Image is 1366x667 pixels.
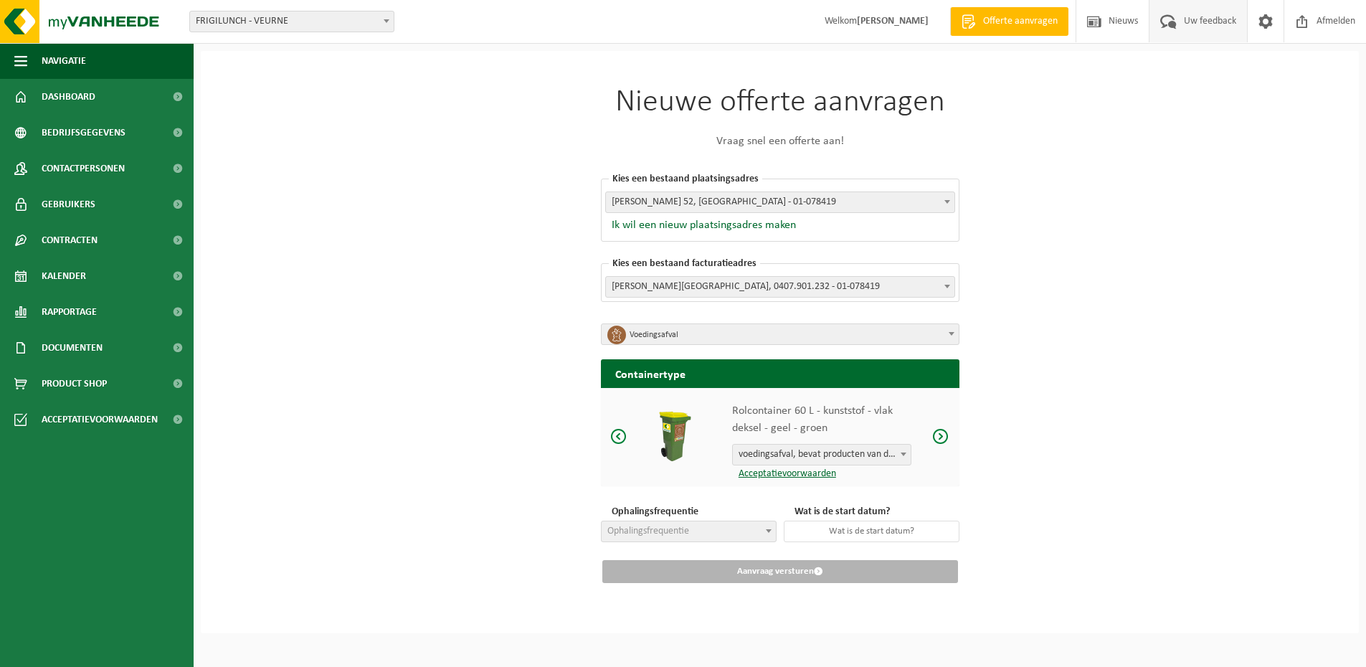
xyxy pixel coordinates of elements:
[42,43,86,79] span: Navigatie
[609,174,762,184] span: Kies een bestaand plaatsingsadres
[42,186,95,222] span: Gebruikers
[601,133,959,150] p: Vraag snel een offerte aan!
[784,521,959,542] input: Wat is de start datum?
[605,276,955,298] span: FRIGILUNCH, ALBERT I-LAAN 52, VEURNE, 0407.901.232 - 01-078419
[190,11,394,32] span: FRIGILUNCH - VEURNE
[602,560,958,583] button: Aanvraag versturen
[42,330,103,366] span: Documenten
[605,218,796,232] button: Ik wil een nieuw plaatsingsadres maken
[602,324,959,346] span: Voedingsafval
[601,87,959,118] h1: Nieuwe offerte aanvragen
[42,294,97,330] span: Rapportage
[189,11,394,32] span: FRIGILUNCH - VEURNE
[606,277,954,297] span: FRIGILUNCH, ALBERT I-LAAN 52, VEURNE, 0407.901.232 - 01-078419
[732,444,911,465] span: voedingsafval, bevat producten van dierlijke oorsprong, onverpakt, categorie 3
[609,258,760,269] span: Kies een bestaand facturatieadres
[605,191,955,213] span: FRIGILUNCH, ALBERT I-LAAN 52, VEURNE - 01-078419
[42,222,98,258] span: Contracten
[42,115,125,151] span: Bedrijfsgegevens
[857,16,929,27] strong: [PERSON_NAME]
[42,366,107,402] span: Product Shop
[732,402,911,437] p: Rolcontainer 60 L - kunststof - vlak deksel - geel - groen
[630,325,941,345] span: Voedingsafval
[608,504,777,519] p: Ophalingsfrequentie
[791,504,959,519] p: Wat is de start datum?
[42,151,125,186] span: Contactpersonen
[42,79,95,115] span: Dashboard
[42,258,86,294] span: Kalender
[950,7,1068,36] a: Offerte aanvragen
[732,468,836,479] a: Acceptatievoorwaarden
[606,192,954,212] span: FRIGILUNCH, ALBERT I-LAAN 52, VEURNE - 01-078419
[42,402,158,437] span: Acceptatievoorwaarden
[607,526,689,536] span: Ophalingsfrequentie
[648,410,702,463] img: Rolcontainer 60 L - kunststof - vlak deksel - geel - groen
[733,445,911,465] span: voedingsafval, bevat producten van dierlijke oorsprong, onverpakt, categorie 3
[601,359,959,387] h2: Containertype
[601,323,959,345] span: Voedingsafval
[980,14,1061,29] span: Offerte aanvragen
